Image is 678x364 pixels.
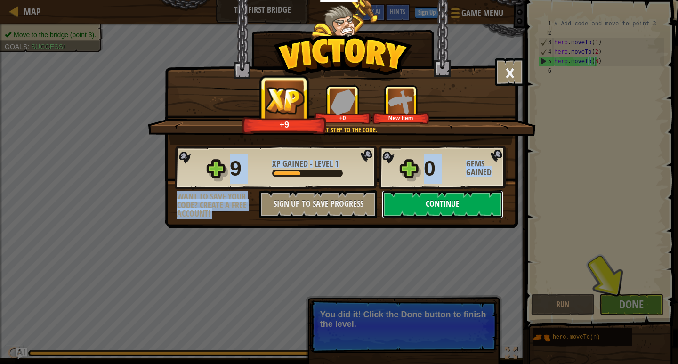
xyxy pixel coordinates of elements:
button: Continue [382,190,503,218]
button: × [495,58,525,86]
span: 1 [335,158,339,170]
div: 9 [230,154,266,184]
div: Gems Gained [466,160,508,177]
img: XP Gained [262,85,307,116]
span: XP Gained [272,158,310,170]
div: The first step to the code. [193,125,490,135]
span: Level [313,158,335,170]
div: 0 [424,154,460,184]
div: +0 [316,114,369,121]
img: Victory [274,35,412,82]
div: New Item [374,114,428,121]
div: Want to save your code? Create a free account! [177,193,259,218]
img: New Item [388,89,414,115]
button: Sign Up to Save Progress [259,190,377,218]
img: Gems Gained [331,89,355,115]
div: - [272,160,339,168]
div: +9 [244,119,324,130]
